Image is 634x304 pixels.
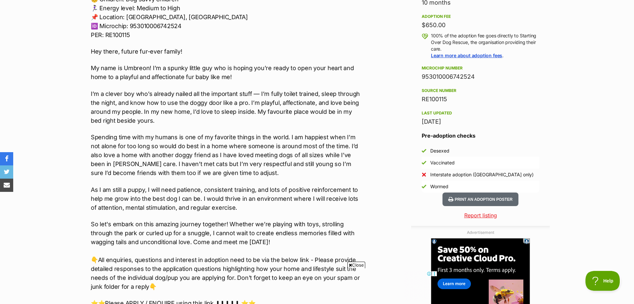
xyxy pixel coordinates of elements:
[442,193,518,206] button: Print an adoption poster
[422,117,539,126] div: [DATE]
[422,172,426,177] img: No
[91,89,364,125] p: I’m a clever boy who’s already nailed all the important stuff — I’m fully toilet trained, sleep t...
[422,88,539,93] div: Source number
[422,184,426,189] img: Yes
[430,159,455,166] div: Vaccinated
[585,271,621,291] iframe: Help Scout Beacon - Open
[422,95,539,104] div: RE100115
[431,53,502,58] a: Learn more about adoption fees
[430,148,449,154] div: Desexed
[197,271,437,301] iframe: Advertisement
[91,64,364,81] p: My name is Umbreon! I’m a spunky little guy who is hoping you’re ready to open your heart and hom...
[422,21,539,30] div: $650.00
[422,160,426,165] img: Yes
[422,149,426,153] img: Yes
[91,133,364,177] p: Spending time with my humans is one of my favorite things in the world. I am happiest when I’m no...
[91,185,364,212] p: As I am still a puppy, I will need patience, consistent training, and lots of positive reinforcem...
[411,211,550,219] a: Report listing
[91,220,364,291] p: So let's embark on this amazing journey together! Whether we’re playing with toys, strolling thro...
[422,14,539,19] div: Adoption fee
[422,72,539,81] div: 953010006742524
[430,183,448,190] div: Wormed
[431,32,539,59] p: 100% of the adoption fee goes directly to Starting Over Dog Rescue, the organisation providing th...
[422,110,539,116] div: Last updated
[91,47,364,56] p: Hey there, future fur-ever family!
[422,132,539,140] h3: Pre-adoption checks
[430,171,534,178] div: Interstate adoption ([GEOGRAPHIC_DATA] only)
[422,65,539,71] div: Microchip number
[347,262,365,268] span: Close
